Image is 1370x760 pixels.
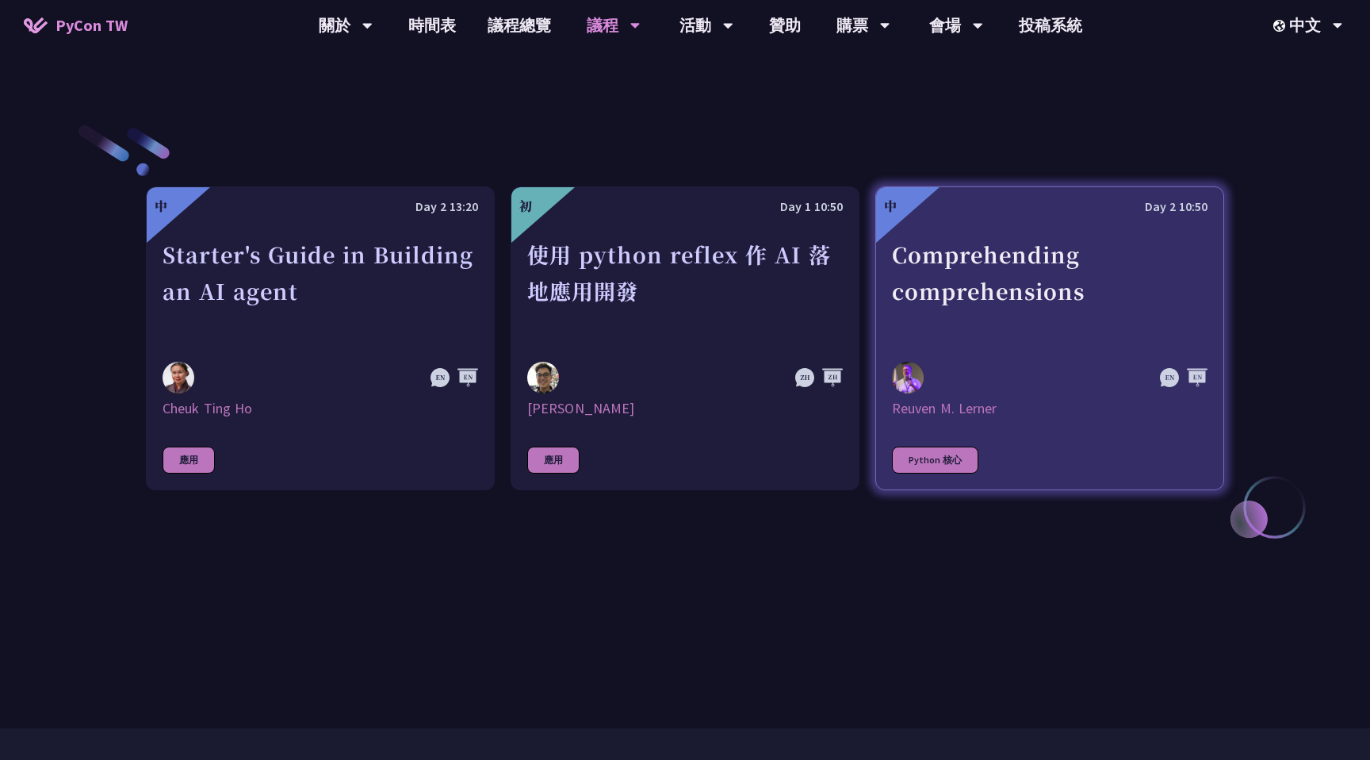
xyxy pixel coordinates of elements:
div: Python 核心 [892,447,978,474]
img: Cheuk Ting Ho [163,362,194,393]
img: Locale Icon [1273,20,1289,32]
div: Day 2 10:50 [892,197,1207,217]
div: Cheuk Ting Ho [163,399,478,418]
div: Day 2 13:20 [163,197,478,217]
div: Comprehending comprehensions [892,236,1207,346]
div: Day 1 10:50 [527,197,843,217]
div: 使用 python reflex 作 AI 落地應用開發 [527,236,843,346]
a: 中 Day 2 10:50 Comprehending comprehensions Reuven M. Lerner Reuven M. Lerner Python 核心 [875,186,1224,490]
img: Milo Chen [527,362,559,393]
div: 中 [884,197,897,216]
div: [PERSON_NAME] [527,399,843,418]
a: PyCon TW [8,6,144,45]
div: 初 [519,197,532,216]
span: PyCon TW [55,13,128,37]
div: 應用 [527,447,580,474]
div: Reuven M. Lerner [892,399,1207,418]
div: 中 [155,197,167,216]
div: Starter's Guide in Building an AI agent [163,236,478,346]
a: 中 Day 2 13:20 Starter's Guide in Building an AI agent Cheuk Ting Ho Cheuk Ting Ho 應用 [146,186,495,490]
img: Home icon of PyCon TW 2025 [24,17,48,33]
div: 應用 [163,447,215,474]
img: Reuven M. Lerner [892,362,924,397]
a: 初 Day 1 10:50 使用 python reflex 作 AI 落地應用開發 Milo Chen [PERSON_NAME] 應用 [511,186,859,490]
